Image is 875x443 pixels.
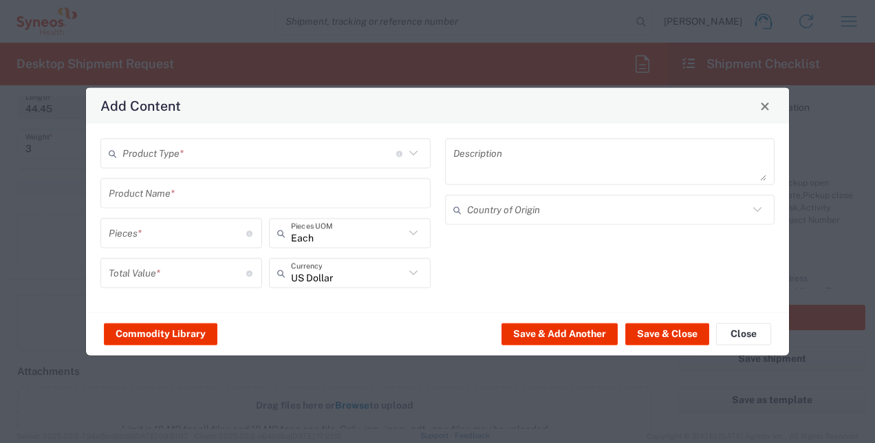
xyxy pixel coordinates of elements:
button: Save & Close [625,323,709,345]
button: Save & Add Another [501,323,618,345]
button: Close [755,96,775,116]
button: Commodity Library [104,323,217,345]
button: Close [716,323,771,345]
h4: Add Content [100,96,181,116]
